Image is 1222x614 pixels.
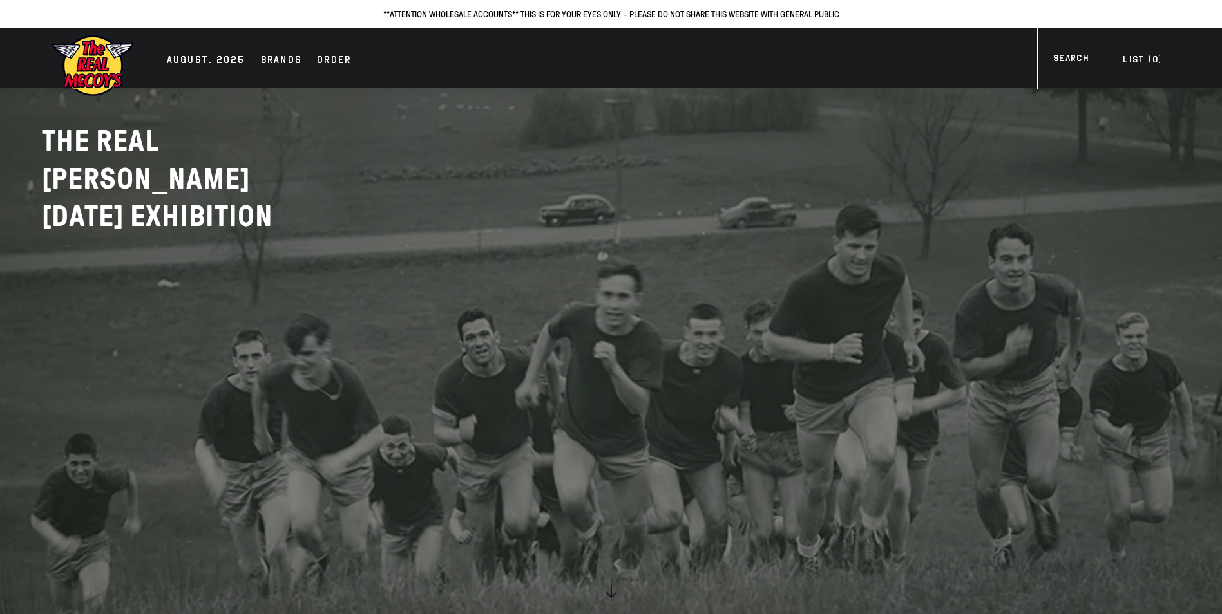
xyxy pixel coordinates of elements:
[1107,53,1178,70] a: List (0)
[261,52,302,70] div: Brands
[167,52,245,70] div: AUGUST. 2025
[310,52,358,70] a: Order
[13,6,1209,21] p: **ATTENTION WHOLESALE ACCOUNTS** THIS IS FOR YOUR EYES ONLY - PLEASE DO NOT SHARE THIS WEBSITE WI...
[51,34,135,97] img: mccoys-exhibition
[317,52,351,70] div: Order
[1152,54,1158,65] span: 0
[42,122,364,236] h2: THE REAL [PERSON_NAME]
[160,52,252,70] a: AUGUST. 2025
[1123,53,1161,70] div: List ( )
[42,198,364,236] p: [DATE] EXHIBITION
[1037,51,1105,69] a: Search
[1053,51,1089,69] div: Search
